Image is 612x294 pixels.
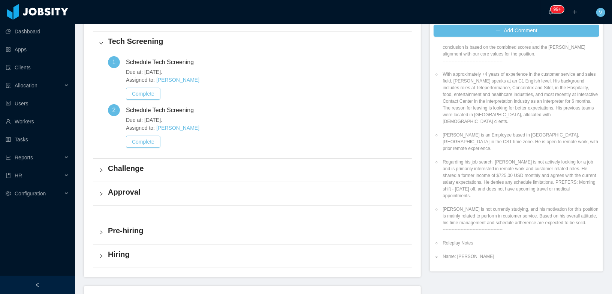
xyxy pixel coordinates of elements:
i: icon: bell [548,9,554,15]
div: icon: rightHiring [93,244,412,268]
h4: Tech Screening [108,36,406,46]
a: [PERSON_NAME] [156,125,199,131]
li: [PERSON_NAME] is not currently studying, and his motivation for this position is mainly related t... [441,206,599,233]
span: HR [15,172,22,178]
li: Name: [PERSON_NAME] [441,253,599,260]
i: icon: right [99,168,103,172]
a: icon: appstoreApps [6,42,69,57]
div: Schedule Tech Screening [126,104,200,116]
span: Assigned to: [126,124,253,132]
h4: Challenge [108,163,406,174]
li: Regarding his job search, [PERSON_NAME] is not actively looking for a job and is primarily intere... [441,159,599,199]
li: [PERSON_NAME] is an Employee based in [GEOGRAPHIC_DATA], [GEOGRAPHIC_DATA] in the CST time zone. ... [441,132,599,152]
h4: Approval [108,187,406,197]
a: icon: userWorkers [6,114,69,129]
div: icon: rightTech Screening [93,31,412,55]
div: Schedule Tech Screening [126,56,200,68]
button: icon: plusAdd Comment [434,25,599,37]
a: Complete [126,91,160,97]
a: icon: auditClients [6,60,69,75]
li: With approximately +4 years of experience in the customer service and sales field, [PERSON_NAME] ... [441,71,599,125]
i: icon: right [99,254,103,258]
i: icon: right [99,192,103,196]
a: Complete [126,139,160,145]
div: icon: rightChallenge [93,159,412,182]
span: Due at: [DATE]. [126,116,253,124]
div: icon: rightPre-hiring [93,221,412,244]
a: icon: pie-chartDashboard [6,24,69,39]
span: Allocation [15,82,37,88]
sup: 323 [551,6,564,13]
a: icon: profileTasks [6,132,69,147]
button: Complete [126,136,160,148]
li: Roleplay Notes [441,240,599,246]
h4: Hiring [108,249,406,259]
span: 2 [112,107,116,113]
span: Assigned to: [126,76,253,84]
li: The overall decision is to move forward with [PERSON_NAME]. This conclusion is based on the combi... [441,37,599,64]
span: V [599,8,602,17]
span: Configuration [15,190,46,196]
div: icon: rightApproval [93,182,412,205]
h4: Pre-hiring [108,225,406,236]
i: icon: line-chart [6,155,11,160]
i: icon: solution [6,83,11,88]
i: icon: right [99,230,103,235]
button: Complete [126,88,160,100]
li: Telephone: [PHONE_NUMBER] [441,267,599,273]
span: Due at: [DATE]. [126,68,253,76]
i: icon: plus [572,9,578,15]
a: [PERSON_NAME] [156,77,199,83]
span: 1 [112,59,116,65]
span: Reports [15,154,33,160]
a: icon: robotUsers [6,96,69,111]
i: icon: book [6,173,11,178]
i: icon: setting [6,191,11,196]
i: icon: right [99,41,103,45]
